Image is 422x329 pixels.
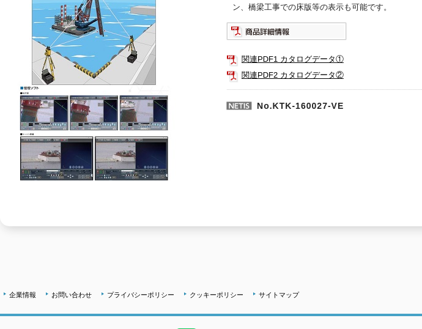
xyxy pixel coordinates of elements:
[226,29,347,38] a: 商品詳細情報システム
[51,291,92,298] a: お問い合わせ
[259,291,299,298] a: サイトマップ
[107,291,174,298] a: プライバシーポリシー
[226,22,347,40] img: 商品詳細情報システム
[190,291,243,298] a: クッキーポリシー
[9,291,36,298] a: 企業情報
